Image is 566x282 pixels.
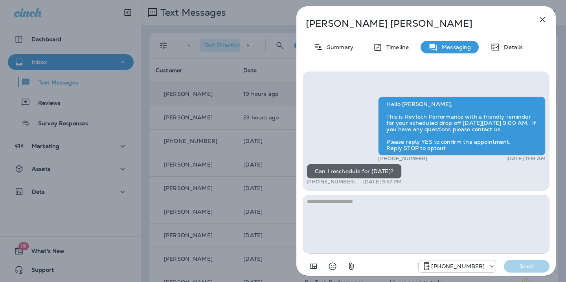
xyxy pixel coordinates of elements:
[438,44,471,50] p: Messaging
[363,179,402,185] p: [DATE] 3:57 PM
[500,44,523,50] p: Details
[323,44,353,50] p: Summary
[306,258,322,274] button: Add in a premade template
[431,263,485,269] p: [PHONE_NUMBER]
[506,156,546,162] p: [DATE] 11:18 AM
[306,18,520,29] p: [PERSON_NAME] [PERSON_NAME]
[307,179,356,185] p: [PHONE_NUMBER]
[382,44,409,50] p: Timeline
[419,262,496,271] div: +1 (571) 520-7309
[325,258,340,274] button: Select an emoji
[307,164,402,179] div: Can I reschedule for [DATE]?
[378,156,427,162] p: [PHONE_NUMBER]
[378,97,546,156] div: Hello [PERSON_NAME], This is RevTech Performance with a friendly reminder for your scheduled drop...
